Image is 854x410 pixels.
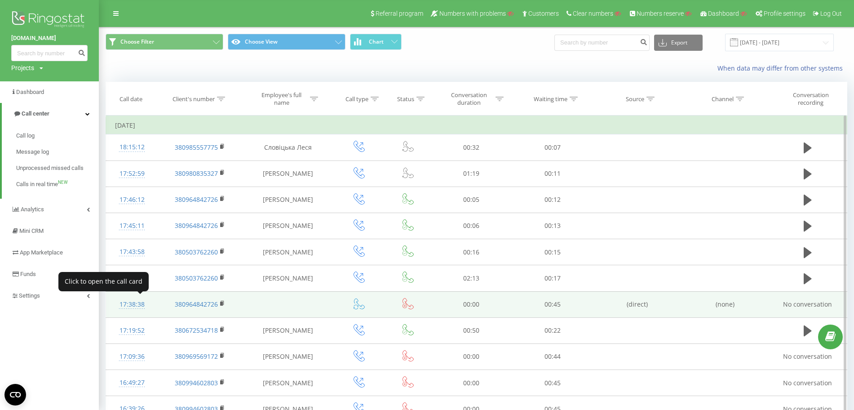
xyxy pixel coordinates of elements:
td: [PERSON_NAME] [242,187,333,213]
td: 00:15 [512,239,593,265]
td: 00:45 [512,370,593,396]
div: 17:43:58 [115,243,149,261]
button: Open CMP widget [4,384,26,406]
td: 00:13 [512,213,593,239]
span: Numbers reserve [637,10,684,17]
div: 17:39:23 [115,269,149,287]
span: Profile settings [764,10,805,17]
div: Waiting time [534,95,567,103]
div: Projects [11,63,34,72]
div: 17:52:59 [115,165,149,183]
td: [PERSON_NAME] [242,213,333,239]
span: Log Out [820,10,842,17]
a: Message log [16,144,99,160]
span: App Marketplace [20,249,63,256]
td: 00:05 [431,187,512,213]
span: Choose Filter [120,38,154,45]
button: Choose Filter [106,34,223,50]
span: Call log [16,131,35,140]
td: 00:16 [431,239,512,265]
td: 00:45 [512,291,593,317]
td: 00:22 [512,317,593,343]
div: Source [626,95,644,103]
span: Mini CRM [19,227,44,234]
div: Client's number [173,95,215,103]
span: Chart [369,39,384,45]
td: [PERSON_NAME] [242,160,333,187]
span: Unprocessed missed calls [16,164,84,173]
input: Search by number [11,45,88,61]
span: Customers [528,10,559,17]
td: 00:07 [512,134,593,160]
div: Conversation duration [445,91,493,107]
td: 00:00 [431,343,512,370]
div: Status [397,95,414,103]
td: 02:13 [431,265,512,291]
div: 17:46:12 [115,191,149,209]
td: Словіцька Леся [242,134,333,160]
div: 17:38:38 [115,296,149,313]
a: Calls in real timeNEW [16,176,99,192]
a: Unprocessed missed calls [16,160,99,176]
a: Call log [16,128,99,144]
td: 00:00 [431,291,512,317]
div: Click to open the call card [58,272,149,291]
a: When data may differ from other systems [717,64,847,72]
div: 18:15:12 [115,138,149,156]
span: Settings [19,292,40,299]
td: 00:50 [431,317,512,343]
td: 00:12 [512,187,593,213]
div: Call date [119,95,142,103]
td: [DATE] [106,116,847,134]
div: Channel [712,95,734,103]
a: [DOMAIN_NAME] [11,34,88,43]
span: No conversation [783,352,832,361]
button: Export [654,35,703,51]
td: [PERSON_NAME] [242,343,333,370]
div: Employee's full name [255,91,308,107]
button: Chart [350,34,402,50]
div: 17:09:36 [115,348,149,365]
div: 17:19:52 [115,322,149,339]
span: Calls in real time [16,180,58,189]
td: 00:17 [512,265,593,291]
a: 380503762260 [175,248,218,256]
span: Message log [16,147,49,156]
span: Analytics [21,206,44,213]
input: Search by number [554,35,650,51]
span: Dashboard [16,89,44,95]
td: 00:11 [512,160,593,187]
a: 380964842726 [175,221,218,230]
a: 380994602803 [175,379,218,387]
td: (none) [681,291,769,317]
span: No conversation [783,300,832,308]
div: 17:45:11 [115,217,149,235]
span: Clear numbers [573,10,613,17]
a: 380985557775 [175,143,218,152]
span: Dashboard [708,10,739,17]
td: 00:06 [431,213,512,239]
span: Funds [20,271,36,277]
span: Referral program [376,10,423,17]
span: Numbers with problems [439,10,506,17]
td: 00:44 [512,343,593,370]
td: [PERSON_NAME] [242,265,333,291]
button: Choose View [228,34,345,50]
td: 01:19 [431,160,512,187]
td: 00:00 [431,370,512,396]
a: Call center [2,103,99,125]
div: 16:49:27 [115,374,149,392]
a: 380672534718 [175,326,218,334]
span: Call center [22,110,49,117]
a: 380969569172 [175,352,218,361]
a: 380964842726 [175,300,218,308]
div: Call type [345,95,368,103]
a: 380503762260 [175,274,218,282]
img: Ringostat logo [11,9,88,31]
td: [PERSON_NAME] [242,317,333,343]
td: 00:32 [431,134,512,160]
a: 380964842726 [175,195,218,204]
div: Conversation recording [782,91,840,107]
span: No conversation [783,379,832,387]
td: [PERSON_NAME] [242,239,333,265]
